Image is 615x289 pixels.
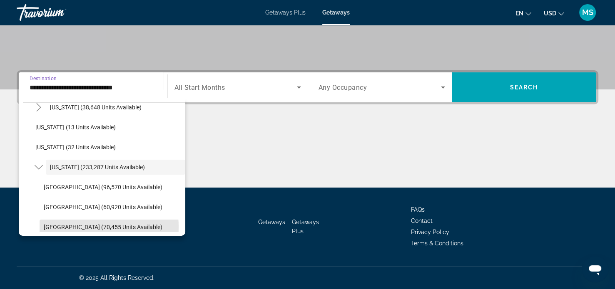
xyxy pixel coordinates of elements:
button: [US_STATE] (32 units available) [31,140,185,155]
a: Getaways Plus [265,9,306,16]
a: Getaways Plus [292,219,319,235]
span: © 2025 All Rights Reserved. [79,274,154,281]
span: [US_STATE] (38,648 units available) [50,104,142,111]
a: Travorium [17,2,100,23]
span: [US_STATE] (32 units available) [35,144,116,151]
a: Getaways [258,219,285,225]
iframe: Button to launch messaging window [582,256,608,282]
button: Change currency [544,7,564,19]
span: [GEOGRAPHIC_DATA] (70,455 units available) [44,224,162,230]
span: [GEOGRAPHIC_DATA] (60,920 units available) [44,204,162,210]
button: [US_STATE] (233,287 units available) [46,160,185,175]
span: Search [510,84,538,91]
button: Toggle Florida (233,287 units available) [31,160,46,175]
button: [GEOGRAPHIC_DATA] (60,920 units available) [40,200,185,215]
span: en [515,10,523,17]
span: USD [544,10,556,17]
button: [GEOGRAPHIC_DATA] (70,455 units available) [40,220,185,235]
a: Terms & Conditions [411,240,463,247]
a: Contact [411,217,433,224]
button: User Menu [577,4,598,21]
button: [US_STATE] (13 units available) [31,120,185,135]
span: All Start Months [174,84,225,91]
button: [GEOGRAPHIC_DATA] (96,570 units available) [40,180,185,195]
span: Destination [30,75,57,81]
button: Search [452,72,596,102]
span: MS [582,8,593,17]
button: Change language [515,7,531,19]
div: Search widget [19,72,596,102]
button: [US_STATE] (38,648 units available) [46,100,185,115]
span: [GEOGRAPHIC_DATA] (96,570 units available) [44,184,162,190]
a: FAQs [411,206,425,213]
span: [US_STATE] (233,287 units available) [50,164,145,170]
span: Any Occupancy [319,84,367,91]
span: [US_STATE] (13 units available) [35,124,116,131]
button: Toggle Colorado (38,648 units available) [31,100,46,115]
a: Getaways [322,9,350,16]
a: Privacy Policy [411,229,449,235]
